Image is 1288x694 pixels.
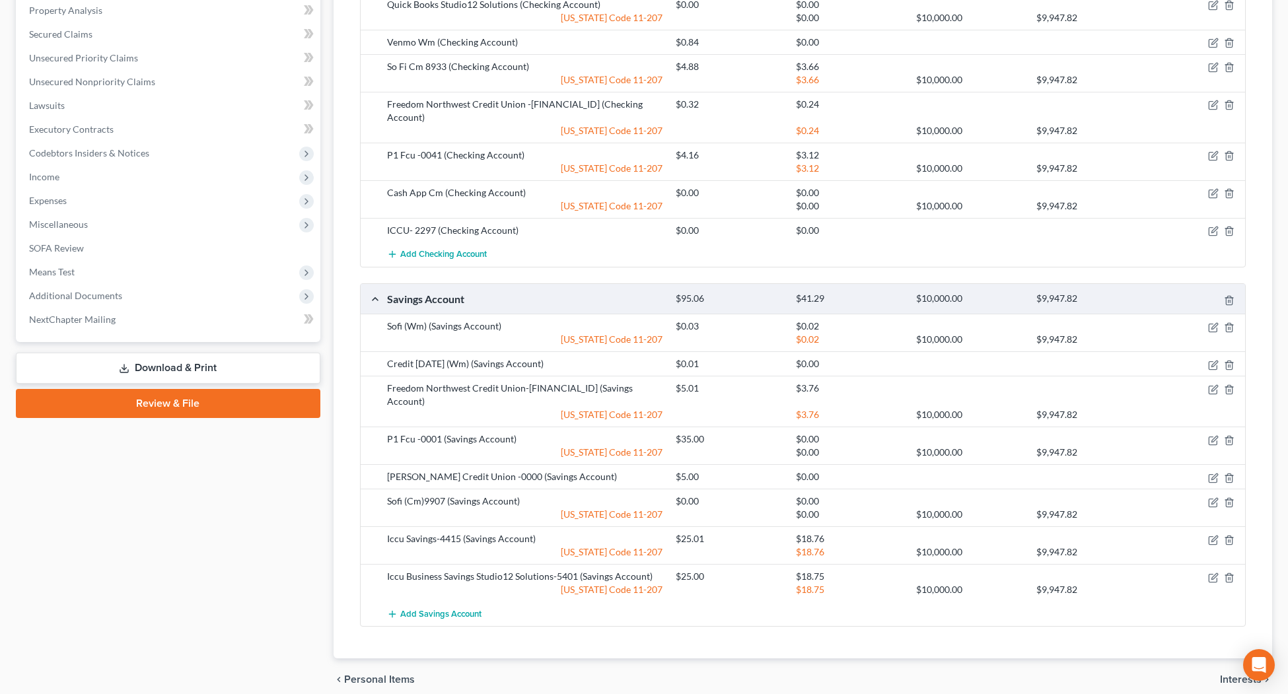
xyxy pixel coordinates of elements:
[789,124,910,137] div: $0.24
[18,22,320,46] a: Secured Claims
[380,320,669,333] div: Sofi (Wm) (Savings Account)
[29,52,138,63] span: Unsecured Priority Claims
[910,508,1030,521] div: $10,000.00
[29,76,155,87] span: Unsecured Nonpriority Claims
[789,495,910,508] div: $0.00
[380,545,669,559] div: [US_STATE] Code 11-207
[334,674,415,685] button: chevron_left Personal Items
[789,98,910,111] div: $0.24
[789,73,910,87] div: $3.66
[380,11,669,24] div: [US_STATE] Code 11-207
[789,408,910,421] div: $3.76
[380,224,669,237] div: ICCU- 2297 (Checking Account)
[380,98,669,124] div: Freedom Northwest Credit Union -[FINANCIAL_ID] (Checking Account)
[1030,73,1150,87] div: $9,947.82
[18,118,320,141] a: Executory Contracts
[29,314,116,325] span: NextChapter Mailing
[669,357,789,370] div: $0.01
[18,46,320,70] a: Unsecured Priority Claims
[910,199,1030,213] div: $10,000.00
[669,433,789,446] div: $35.00
[910,11,1030,24] div: $10,000.00
[380,199,669,213] div: [US_STATE] Code 11-207
[910,583,1030,596] div: $10,000.00
[669,224,789,237] div: $0.00
[789,333,910,346] div: $0.02
[380,292,669,306] div: Savings Account
[789,570,910,583] div: $18.75
[789,545,910,559] div: $18.76
[29,195,67,206] span: Expenses
[669,186,789,199] div: $0.00
[380,583,669,596] div: [US_STATE] Code 11-207
[789,293,910,305] div: $41.29
[669,98,789,111] div: $0.32
[380,470,669,483] div: [PERSON_NAME] Credit Union -0000 (Savings Account)
[910,446,1030,459] div: $10,000.00
[29,242,84,254] span: SOFA Review
[380,508,669,521] div: [US_STATE] Code 11-207
[669,470,789,483] div: $5.00
[669,570,789,583] div: $25.00
[1030,293,1150,305] div: $9,947.82
[29,219,88,230] span: Miscellaneous
[1030,583,1150,596] div: $9,947.82
[789,583,910,596] div: $18.75
[1030,333,1150,346] div: $9,947.82
[669,60,789,73] div: $4.88
[380,162,669,175] div: [US_STATE] Code 11-207
[669,320,789,333] div: $0.03
[910,124,1030,137] div: $10,000.00
[400,250,487,260] span: Add Checking Account
[910,293,1030,305] div: $10,000.00
[789,446,910,459] div: $0.00
[910,162,1030,175] div: $10,000.00
[789,224,910,237] div: $0.00
[789,532,910,545] div: $18.76
[669,36,789,49] div: $0.84
[669,382,789,395] div: $5.01
[910,333,1030,346] div: $10,000.00
[380,433,669,446] div: P1 Fcu -0001 (Savings Account)
[789,357,910,370] div: $0.00
[669,495,789,508] div: $0.00
[387,602,482,626] button: Add Savings Account
[1030,124,1150,137] div: $9,947.82
[16,389,320,418] a: Review & File
[18,236,320,260] a: SOFA Review
[380,570,669,583] div: Iccu Business Savings Studio12 Solutions-5401 (Savings Account)
[380,73,669,87] div: [US_STATE] Code 11-207
[380,60,669,73] div: So Fi Cm 8933 (Checking Account)
[380,36,669,49] div: Venmo Wm (Checking Account)
[789,149,910,162] div: $3.12
[29,147,149,158] span: Codebtors Insiders & Notices
[789,508,910,521] div: $0.00
[1030,162,1150,175] div: $9,947.82
[18,308,320,331] a: NextChapter Mailing
[1220,674,1262,685] span: Interests
[380,446,669,459] div: [US_STATE] Code 11-207
[669,293,789,305] div: $95.06
[1030,545,1150,559] div: $9,947.82
[1220,674,1272,685] button: Interests chevron_right
[344,674,415,685] span: Personal Items
[29,28,92,40] span: Secured Claims
[789,382,910,395] div: $3.76
[1030,11,1150,24] div: $9,947.82
[380,408,669,421] div: [US_STATE] Code 11-207
[29,266,75,277] span: Means Test
[18,94,320,118] a: Lawsuits
[334,674,344,685] i: chevron_left
[1243,649,1275,681] div: Open Intercom Messenger
[789,186,910,199] div: $0.00
[910,545,1030,559] div: $10,000.00
[1030,408,1150,421] div: $9,947.82
[789,199,910,213] div: $0.00
[16,353,320,384] a: Download & Print
[380,532,669,545] div: Iccu Savings-4415 (Savings Account)
[910,73,1030,87] div: $10,000.00
[380,333,669,346] div: [US_STATE] Code 11-207
[380,495,669,508] div: Sofi (Cm)9907 (Savings Account)
[380,382,669,408] div: Freedom Northwest Credit Union-[FINANCIAL_ID] (Savings Account)
[29,171,59,182] span: Income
